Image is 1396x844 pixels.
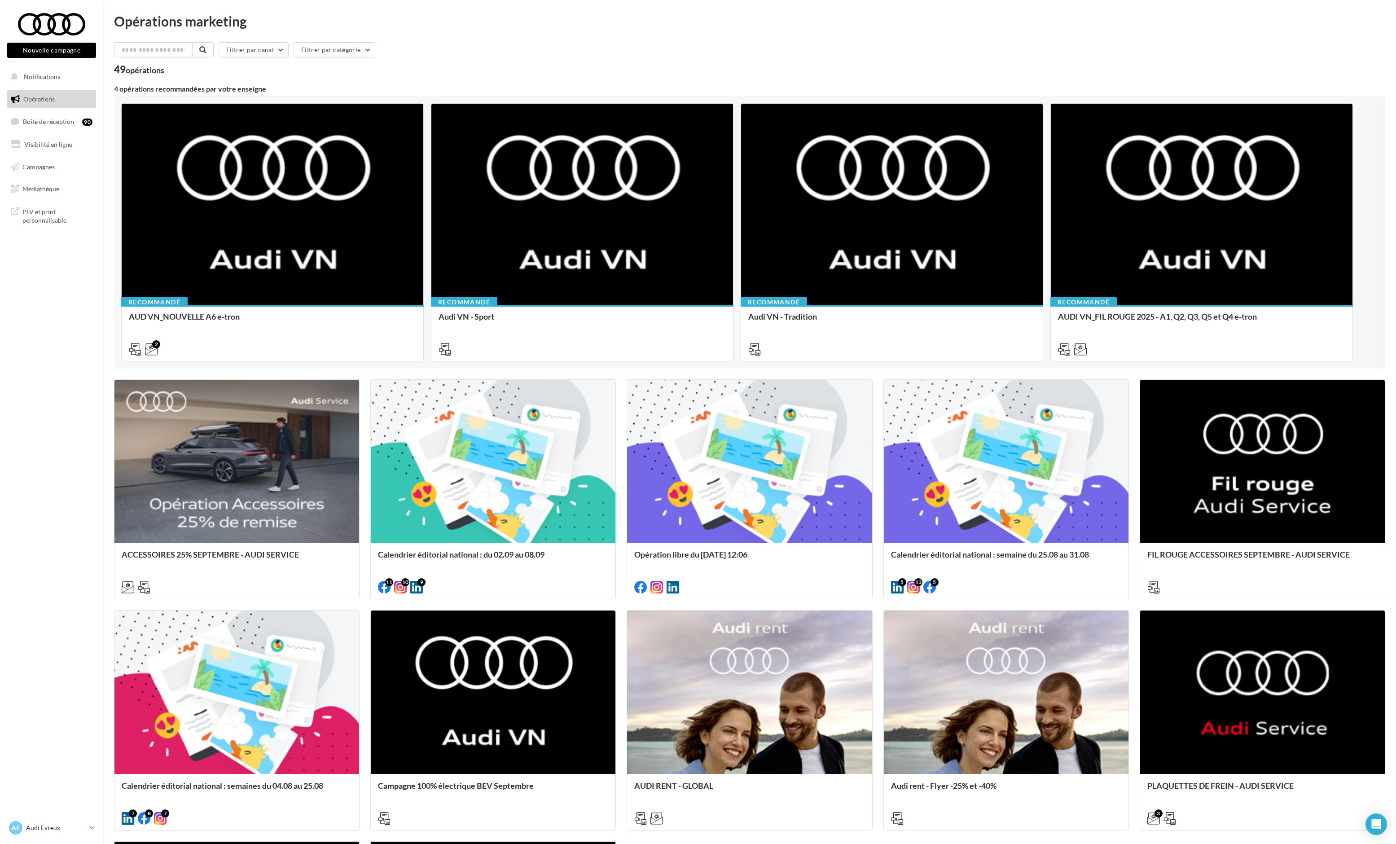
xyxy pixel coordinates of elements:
[931,578,939,586] div: 5
[161,809,169,818] div: 7
[439,312,726,330] div: Audi VN - Sport
[114,65,164,75] div: 49
[1365,813,1387,835] div: Open Intercom Messenger
[122,781,352,799] div: Calendrier éditorial national : semaines du 04.08 au 25.08
[378,550,608,568] div: Calendrier éditorial national : du 02.09 au 08.09
[5,90,98,109] a: Opérations
[5,67,94,86] button: Notifications
[891,550,1121,568] div: Calendrier éditorial national : semaine du 25.08 au 31.08
[914,578,922,586] div: 13
[5,158,98,176] a: Campagnes
[1050,297,1117,307] div: Recommandé
[82,119,92,126] div: 90
[1147,550,1378,568] div: FIL ROUGE ACCESSOIRES SEPTEMBRE - AUDI SERVICE
[1058,312,1345,330] div: AUDI VN_FIL ROUGE 2025 - A1, Q2, Q3, Q5 et Q4 e-tron
[1155,809,1163,818] div: 3
[12,823,20,832] span: AE
[129,809,137,818] div: 7
[5,180,98,198] a: Médiathèque
[634,781,865,799] div: AUDI RENT - GLOBAL
[891,781,1121,799] div: Audi rent - Flyer -25% et -40%
[748,312,1036,330] div: Audi VN - Tradition
[24,73,60,80] span: Notifications
[126,66,164,74] div: opérations
[5,135,98,154] a: Visibilité en ligne
[121,297,188,307] div: Recommandé
[22,185,59,193] span: Médiathèque
[23,95,55,103] span: Opérations
[26,823,86,832] p: Audi Evreux
[378,781,608,799] div: Campagne 100% électrique BEV Septembre
[5,112,98,131] a: Boîte de réception90
[634,550,865,568] div: Opération libre du [DATE] 12:06
[22,206,92,225] span: PLV et print personnalisable
[7,819,96,836] a: AE Audi Evreux
[122,550,352,568] div: ACCESSOIRES 25% SEPTEMBRE - AUDI SERVICE
[5,202,98,229] a: PLV et print personnalisable
[23,118,74,125] span: Boîte de réception
[129,312,416,330] div: AUD VN_NOUVELLE A6 e-tron
[431,297,497,307] div: Recommandé
[294,42,375,57] button: Filtrer par catégorie
[114,85,1385,92] div: 4 opérations recommandées par votre enseigne
[219,42,289,57] button: Filtrer par canal
[1147,781,1378,799] div: PLAQUETTES DE FREIN - AUDI SERVICE
[114,14,1385,28] div: Opérations marketing
[741,297,807,307] div: Recommandé
[385,578,393,586] div: 11
[24,141,72,148] span: Visibilité en ligne
[152,340,160,348] div: 2
[22,163,55,170] span: Campagnes
[401,578,409,586] div: 10
[145,809,153,818] div: 8
[898,578,906,586] div: 5
[7,43,96,58] button: Nouvelle campagne
[417,578,426,586] div: 9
